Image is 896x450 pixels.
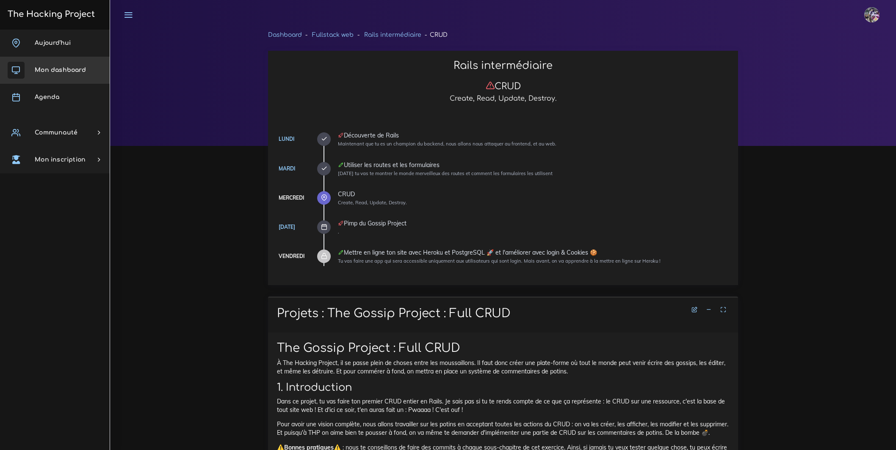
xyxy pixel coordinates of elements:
[277,307,729,321] h1: Projets : The Gossip Project : Full CRUD
[277,420,729,437] p: Pour avoir une vision complète, nous allons travailler sur les potins en acceptant toutes les act...
[338,200,407,206] small: Create, Read, Update, Destroy.
[35,94,59,100] span: Agenda
[338,220,729,226] div: Pimp du Gossip Project
[864,7,879,22] img: eg54bupqcshyolnhdacp.jpg
[364,32,421,38] a: Rails intermédiaire
[279,224,295,230] a: [DATE]
[279,193,304,203] div: Mercredi
[279,252,304,261] div: Vendredi
[277,397,729,414] p: Dans ce projet, tu vas faire ton premier CRUD entier en Rails. Je sais pas si tu te rends compte ...
[277,381,729,394] h2: 1. Introduction
[421,30,448,40] li: CRUD
[279,136,294,142] a: Lundi
[35,156,86,163] span: Mon inscription
[338,170,553,176] small: [DATE] tu vas te montrer le monde merveilleux des routes et comment les formulaires les utilisent
[338,141,556,147] small: Maintenant que tu es un champion du backend, nous allons nous attaquer au frontend, et au web.
[277,60,729,72] h2: Rails intermédiaire
[277,341,729,356] h1: The Gossip Project : Full CRUD
[338,229,339,235] small: .
[35,129,77,136] span: Communauté
[338,132,729,138] div: Découverte de Rails
[338,191,729,197] div: CRUD
[279,165,295,172] a: Mardi
[312,32,354,38] a: Fullstack web
[277,95,729,103] h5: Create, Read, Update, Destroy.
[277,81,729,92] h3: CRUD
[35,67,86,73] span: Mon dashboard
[277,359,729,376] p: À The Hacking Project, il se passe plein de choses entre les moussaillons. Il faut donc créer une...
[338,258,661,264] small: Tu vas faire une app qui sera accessible uniquement aux utilisateurs qui sont login. Mais avant, ...
[35,40,71,46] span: Aujourd'hui
[338,162,729,168] div: Utiliser les routes et les formulaires
[268,32,302,38] a: Dashboard
[338,250,729,255] div: Mettre en ligne ton site avec Heroku et PostgreSQL 🚀 et l'améliorer avec login & Cookies 🍪
[5,10,95,19] h3: The Hacking Project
